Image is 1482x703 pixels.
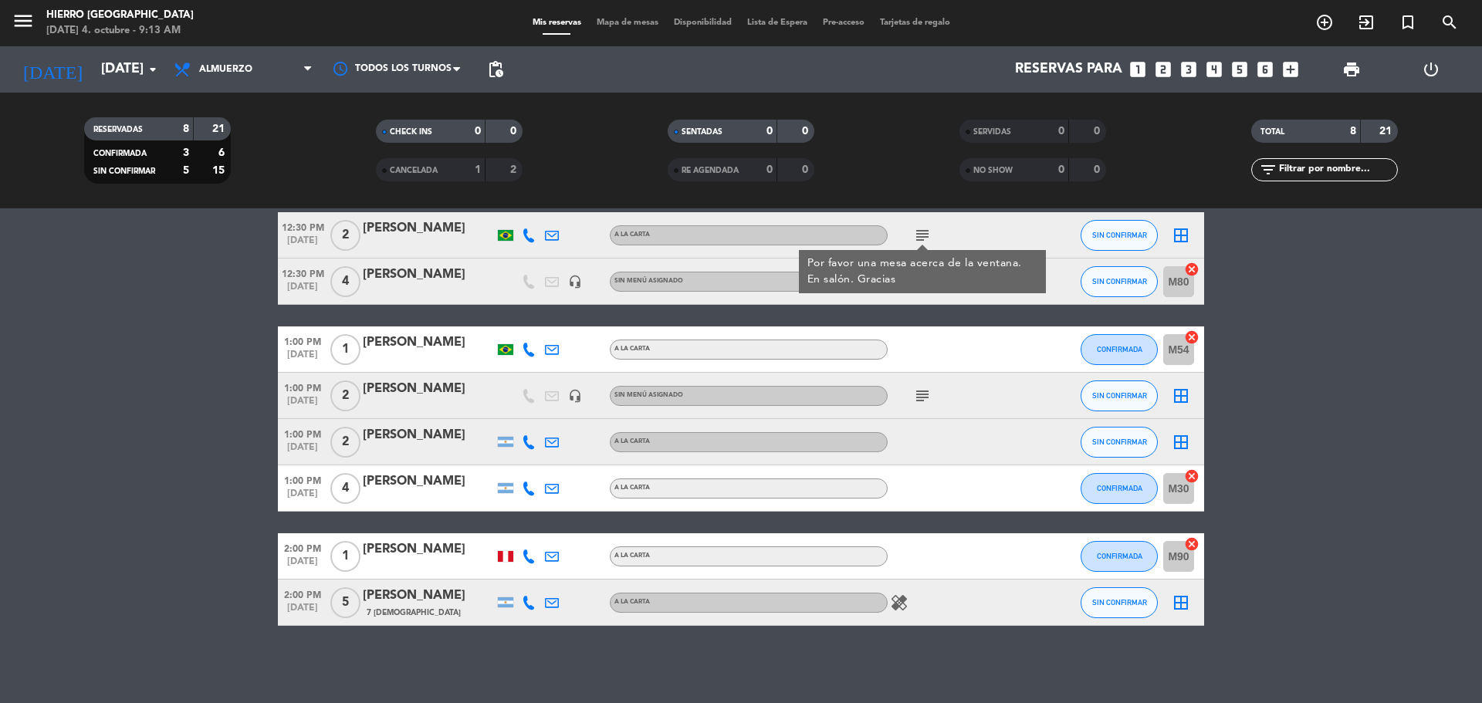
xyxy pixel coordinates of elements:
[363,586,494,606] div: [PERSON_NAME]
[1172,226,1190,245] i: border_all
[278,539,327,556] span: 2:00 PM
[1097,345,1142,353] span: CONFIRMADA
[1097,484,1142,492] span: CONFIRMADA
[510,164,519,175] strong: 2
[1184,262,1199,277] i: cancel
[278,488,327,506] span: [DATE]
[614,232,650,238] span: A la carta
[330,587,360,618] span: 5
[475,164,481,175] strong: 1
[568,275,582,289] i: headset_mic
[1184,330,1199,345] i: cancel
[589,19,666,27] span: Mapa de mesas
[807,255,1038,288] div: Por favor una mesa acerca de la ventana. En salón. Gracias
[278,603,327,620] span: [DATE]
[1081,380,1158,411] button: SIN CONFIRMAR
[1092,438,1147,446] span: SIN CONFIRMAR
[218,147,228,158] strong: 6
[278,378,327,396] span: 1:00 PM
[330,427,360,458] span: 2
[390,128,432,136] span: CHECK INS
[1058,164,1064,175] strong: 0
[363,379,494,399] div: [PERSON_NAME]
[1092,231,1147,239] span: SIN CONFIRMAR
[1172,593,1190,612] i: border_all
[614,599,650,605] span: A la carta
[682,167,739,174] span: RE AGENDADA
[183,147,189,158] strong: 3
[212,123,228,134] strong: 21
[278,396,327,414] span: [DATE]
[973,128,1011,136] span: SERVIDAS
[330,266,360,297] span: 4
[367,607,461,619] span: 7 [DEMOGRAPHIC_DATA]
[1230,59,1250,79] i: looks_5
[278,235,327,253] span: [DATE]
[614,485,650,491] span: A la carta
[1081,334,1158,365] button: CONFIRMADA
[766,164,773,175] strong: 0
[144,60,162,79] i: arrow_drop_down
[1058,126,1064,137] strong: 0
[1281,59,1301,79] i: add_box
[183,165,189,176] strong: 5
[486,60,505,79] span: pending_actions
[93,150,147,157] span: CONFIRMADA
[1357,13,1375,32] i: exit_to_app
[666,19,739,27] span: Disponibilidad
[390,167,438,174] span: CANCELADA
[568,389,582,403] i: headset_mic
[278,282,327,299] span: [DATE]
[1081,587,1158,618] button: SIN CONFIRMAR
[1204,59,1224,79] i: looks_4
[1172,387,1190,405] i: border_all
[1092,277,1147,286] span: SIN CONFIRMAR
[1081,541,1158,572] button: CONFIRMADA
[614,553,650,559] span: A la carta
[1128,59,1148,79] i: looks_one
[278,332,327,350] span: 1:00 PM
[1440,13,1459,32] i: search
[278,350,327,367] span: [DATE]
[1259,161,1277,179] i: filter_list
[93,167,155,175] span: SIN CONFIRMAR
[475,126,481,137] strong: 0
[913,387,932,405] i: subject
[1092,598,1147,607] span: SIN CONFIRMAR
[12,52,93,86] i: [DATE]
[872,19,958,27] span: Tarjetas de regalo
[1081,473,1158,504] button: CONFIRMADA
[278,264,327,282] span: 12:30 PM
[330,334,360,365] span: 1
[802,126,811,137] strong: 0
[330,380,360,411] span: 2
[199,64,252,75] span: Almuerzo
[614,278,683,284] span: Sin menú asignado
[330,541,360,572] span: 1
[1184,536,1199,552] i: cancel
[1094,164,1103,175] strong: 0
[1094,126,1103,137] strong: 0
[1342,60,1361,79] span: print
[278,556,327,574] span: [DATE]
[363,471,494,492] div: [PERSON_NAME]
[363,265,494,285] div: [PERSON_NAME]
[278,424,327,442] span: 1:00 PM
[614,346,650,352] span: A la carta
[1422,60,1440,79] i: power_settings_new
[682,128,722,136] span: SENTADAS
[973,167,1013,174] span: NO SHOW
[1097,552,1142,560] span: CONFIRMADA
[1153,59,1173,79] i: looks_two
[1081,220,1158,251] button: SIN CONFIRMAR
[510,126,519,137] strong: 0
[212,165,228,176] strong: 15
[1350,126,1356,137] strong: 8
[46,8,194,23] div: Hierro [GEOGRAPHIC_DATA]
[278,585,327,603] span: 2:00 PM
[614,438,650,444] span: A la carta
[913,226,932,245] i: subject
[363,425,494,445] div: [PERSON_NAME]
[1391,46,1470,93] div: LOG OUT
[1255,59,1275,79] i: looks_6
